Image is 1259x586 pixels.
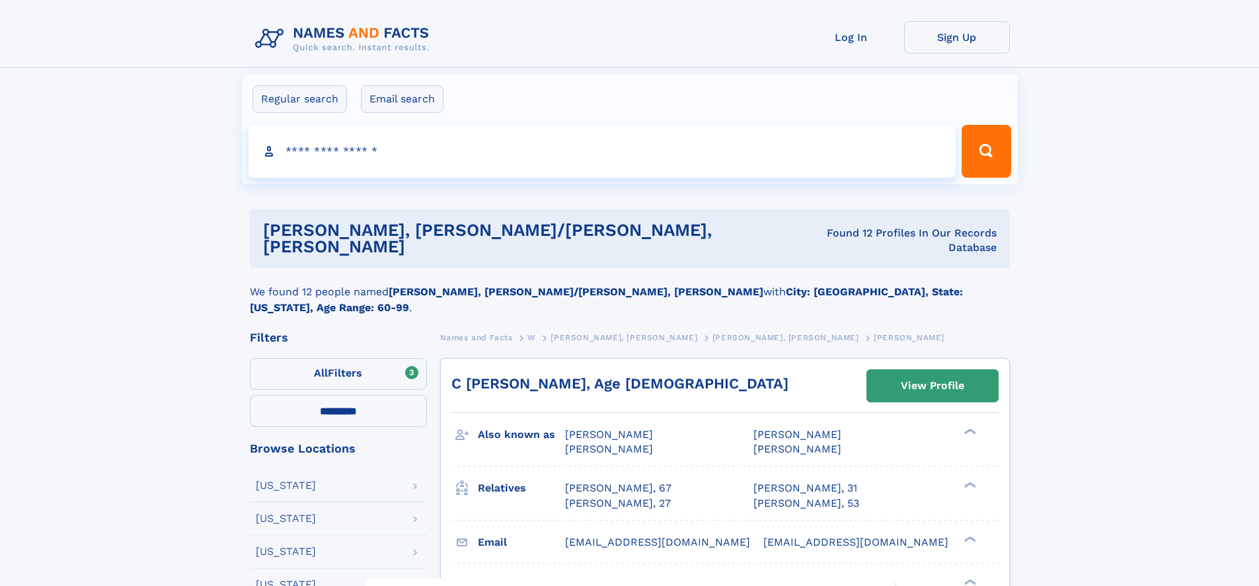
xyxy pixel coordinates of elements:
[551,329,697,346] a: [PERSON_NAME], [PERSON_NAME]
[712,329,859,346] a: [PERSON_NAME], [PERSON_NAME]
[250,443,427,455] div: Browse Locations
[361,85,443,113] label: Email search
[451,375,788,392] a: C [PERSON_NAME], Age [DEMOGRAPHIC_DATA]
[478,423,565,446] h3: Also known as
[961,577,977,586] div: ❯
[753,481,857,495] a: [PERSON_NAME], 31
[753,496,859,511] a: [PERSON_NAME], 53
[565,443,653,455] span: [PERSON_NAME]
[565,481,671,495] a: [PERSON_NAME], 67
[961,481,977,490] div: ❯
[867,370,998,402] a: View Profile
[250,285,963,314] b: City: [GEOGRAPHIC_DATA], State: [US_STATE], Age Range: 60-99
[798,21,904,54] a: Log In
[565,496,671,511] a: [PERSON_NAME], 27
[256,480,316,491] div: [US_STATE]
[250,332,427,344] div: Filters
[901,371,964,401] div: View Profile
[565,536,750,548] span: [EMAIL_ADDRESS][DOMAIN_NAME]
[478,477,565,499] h3: Relatives
[440,329,513,346] a: Names and Facts
[314,367,328,379] span: All
[256,513,316,524] div: [US_STATE]
[478,531,565,554] h3: Email
[712,333,859,342] span: [PERSON_NAME], [PERSON_NAME]
[904,21,1010,54] a: Sign Up
[961,534,977,543] div: ❯
[252,85,347,113] label: Regular search
[263,222,798,255] h1: [PERSON_NAME], [PERSON_NAME]/[PERSON_NAME], [PERSON_NAME]
[753,428,841,441] span: [PERSON_NAME]
[551,333,697,342] span: [PERSON_NAME], [PERSON_NAME]
[874,333,944,342] span: [PERSON_NAME]
[961,427,977,436] div: ❯
[753,443,841,455] span: [PERSON_NAME]
[565,428,653,441] span: [PERSON_NAME]
[527,329,536,346] a: W
[250,268,1010,316] div: We found 12 people named with .
[250,358,427,390] label: Filters
[527,333,536,342] span: W
[763,536,948,548] span: [EMAIL_ADDRESS][DOMAIN_NAME]
[798,226,997,255] div: Found 12 Profiles In Our Records Database
[389,285,763,298] b: [PERSON_NAME], [PERSON_NAME]/[PERSON_NAME], [PERSON_NAME]
[248,125,956,178] input: search input
[256,546,316,557] div: [US_STATE]
[962,125,1011,178] button: Search Button
[250,21,440,57] img: Logo Names and Facts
